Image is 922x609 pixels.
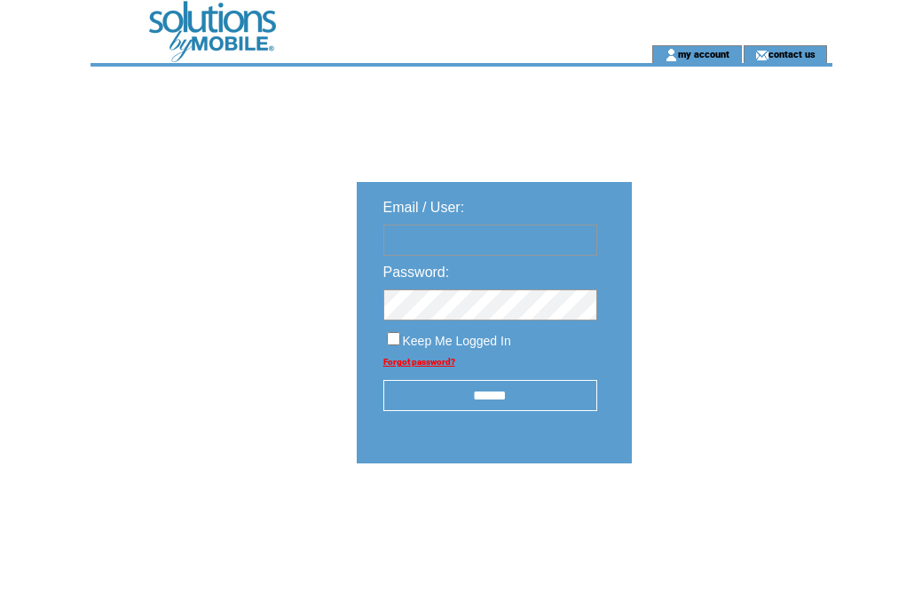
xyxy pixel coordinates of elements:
span: Password: [383,265,450,280]
img: account_icon.gif;jsessionid=E134B37195C493D43A8DCFF6AC68A3AA [665,48,678,62]
a: my account [678,48,729,59]
a: contact us [768,48,816,59]
span: Email / User: [383,200,465,215]
a: Forgot password? [383,357,455,367]
img: contact_us_icon.gif;jsessionid=E134B37195C493D43A8DCFF6AC68A3AA [755,48,768,62]
img: transparent.png;jsessionid=E134B37195C493D43A8DCFF6AC68A3AA [683,508,772,530]
span: Keep Me Logged In [403,334,511,348]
